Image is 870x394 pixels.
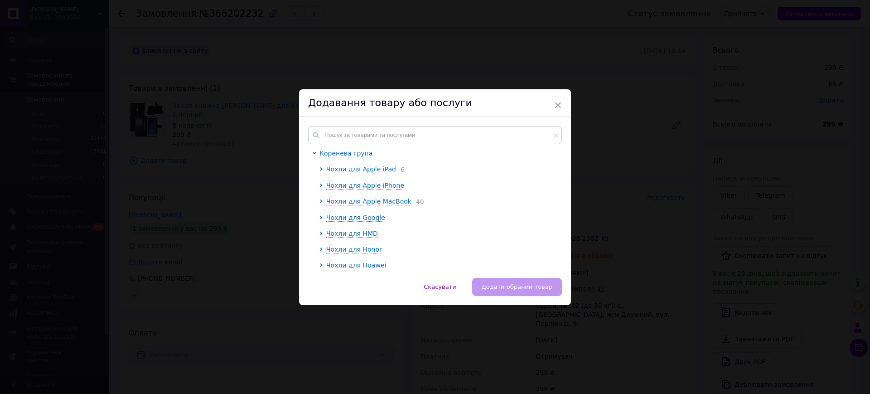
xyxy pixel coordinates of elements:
[326,262,386,269] span: Чохли для Huawei
[326,230,378,237] span: Чохли для HMD
[424,283,456,290] span: Скасувати
[411,198,424,205] span: 40
[326,182,404,189] span: Чохли для Apple iPhone
[319,150,372,157] span: Коренева група
[326,214,385,221] span: Чохли для Google
[414,278,465,296] button: Скасувати
[326,198,411,205] span: Чохли для Apple MacBook
[308,126,562,144] input: Пошук за товарами та послугами
[299,89,571,117] div: Додавання товару або послуги
[326,165,396,173] span: Чохли для Apple iPad
[554,97,562,113] span: ×
[396,166,405,173] span: 6
[326,246,382,253] span: Чохли для Honor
